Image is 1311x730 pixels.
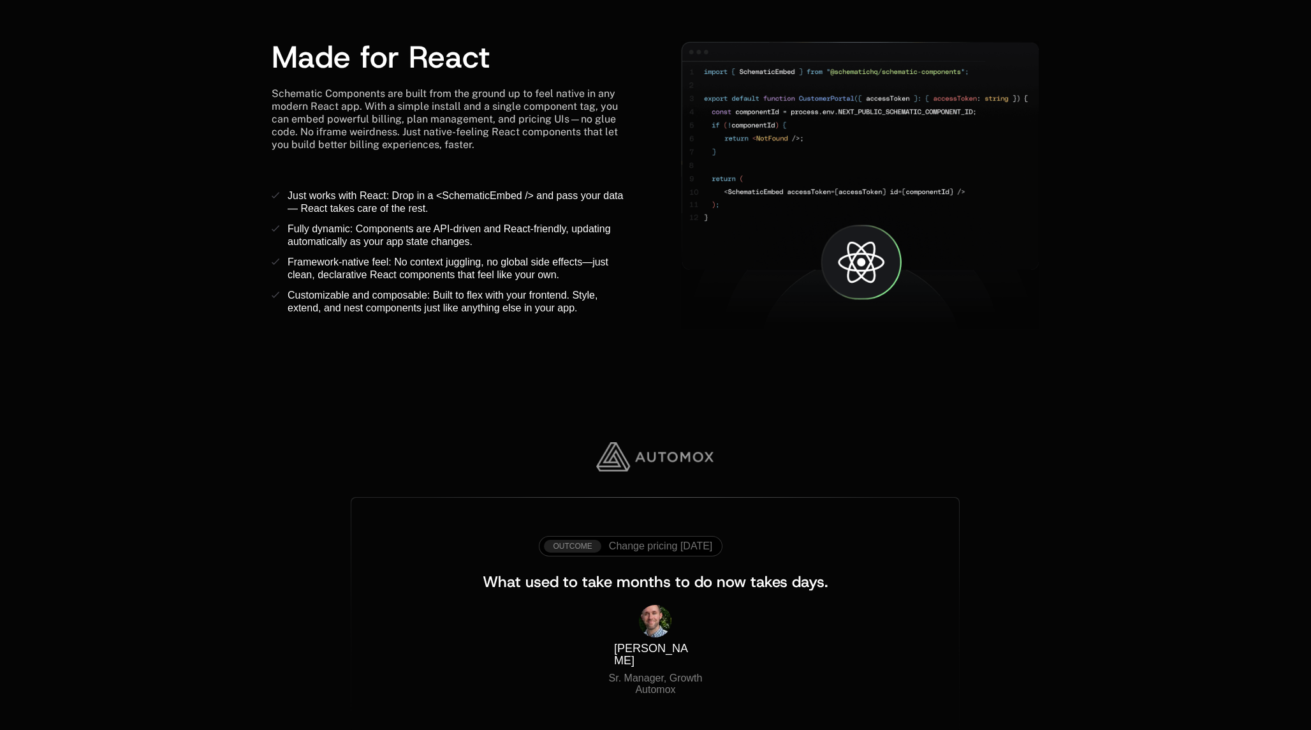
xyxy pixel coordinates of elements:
div: Outcome [544,540,601,553]
span: Customizable and composable: Built to flex with your frontend. Style, extend, and nest components... [288,290,601,313]
span: Made for React [272,36,490,77]
span: [PERSON_NAME] [614,642,688,667]
a: [object Object],[object Object] [544,540,712,553]
span: Sr. Manager, Growth [609,673,703,683]
span: What used to take months to do now takes days. [483,572,828,592]
span: Just works with React: Drop in a <SchematicEmbed /> and pass your data — React takes care of the ... [288,190,626,214]
span: Schematic Components are built from the ground up to feel native in any modern React app. With a ... [272,87,620,151]
span: Fully dynamic: Components are API-driven and React-friendly, updating automatically as your app s... [288,223,613,247]
span: Change pricing [DATE] [609,540,712,552]
span: Framework-native feel: No context juggling, no global side effects—just clean, declarative React ... [288,257,612,280]
span: Automox [635,684,675,695]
